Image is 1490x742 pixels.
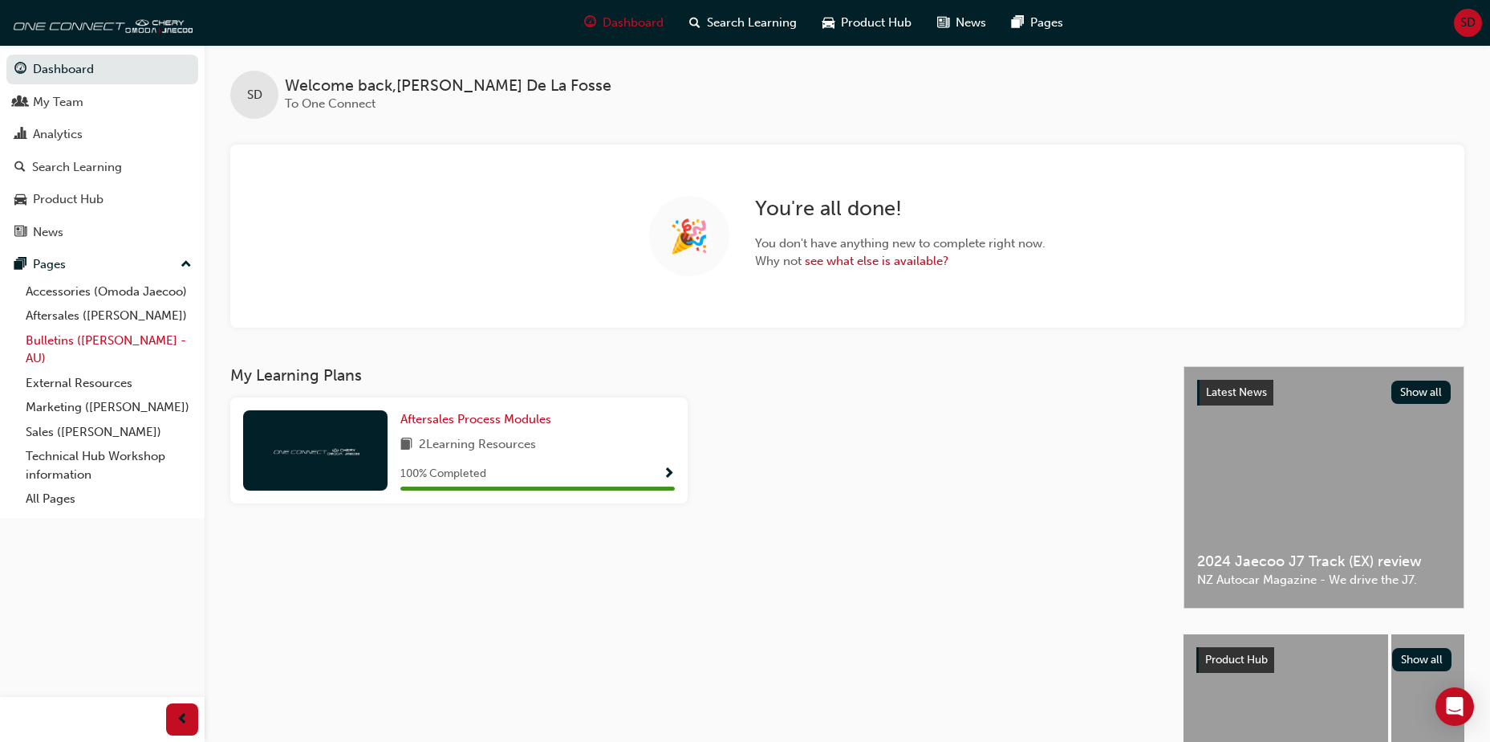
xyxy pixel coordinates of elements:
[33,125,83,144] div: Analytics
[14,258,26,272] span: pages-icon
[1012,13,1024,33] span: pages-icon
[33,93,83,112] div: My Team
[19,420,198,445] a: Sales ([PERSON_NAME])
[810,6,924,39] a: car-iconProduct Hub
[14,161,26,175] span: search-icon
[6,185,198,214] a: Product Hub
[689,13,700,33] span: search-icon
[956,14,986,32] span: News
[177,710,189,730] span: prev-icon
[230,366,1158,385] h3: My Learning Plans
[1197,552,1451,571] span: 2024 Jaecoo J7 Track (EX) review
[33,190,104,209] div: Product Hub
[1206,385,1267,399] span: Latest News
[1392,648,1452,671] button: Show all
[676,6,810,39] a: search-iconSearch Learning
[6,250,198,279] button: Pages
[247,86,262,104] span: SD
[822,13,834,33] span: car-icon
[755,234,1045,253] span: You don't have anything new to complete right now.
[1460,14,1476,32] span: SD
[571,6,676,39] a: guage-iconDashboard
[400,435,412,455] span: book-icon
[19,328,198,371] a: Bulletins ([PERSON_NAME] - AU)
[6,88,198,117] a: My Team
[6,55,198,84] a: Dashboard
[805,254,948,268] a: see what else is available?
[707,14,797,32] span: Search Learning
[14,128,26,142] span: chart-icon
[19,395,198,420] a: Marketing ([PERSON_NAME])
[1030,14,1063,32] span: Pages
[14,63,26,77] span: guage-icon
[924,6,999,39] a: news-iconNews
[19,487,198,512] a: All Pages
[19,371,198,396] a: External Resources
[584,13,596,33] span: guage-icon
[1454,9,1482,37] button: SD
[33,223,63,242] div: News
[663,464,675,484] button: Show Progress
[6,51,198,250] button: DashboardMy TeamAnalyticsSearch LearningProduct HubNews
[19,279,198,304] a: Accessories (Omoda Jaecoo)
[419,435,536,455] span: 2 Learning Resources
[841,14,911,32] span: Product Hub
[1183,366,1464,609] a: Latest NewsShow all2024 Jaecoo J7 Track (EX) reviewNZ Autocar Magazine - We drive the J7.
[6,120,198,149] a: Analytics
[663,467,675,482] span: Show Progress
[285,77,611,96] span: Welcome back , [PERSON_NAME] De La Fosse
[603,14,664,32] span: Dashboard
[33,255,66,274] div: Pages
[8,6,193,39] img: oneconnect
[181,255,192,275] span: up-icon
[1196,647,1451,673] a: Product HubShow all
[400,465,486,483] span: 100 % Completed
[6,218,198,247] a: News
[937,13,949,33] span: news-icon
[19,444,198,487] a: Technical Hub Workshop information
[1205,653,1268,667] span: Product Hub
[19,304,198,328] a: Aftersales ([PERSON_NAME])
[400,412,551,426] span: Aftersales Process Modules
[400,410,558,429] a: Aftersales Process Modules
[6,153,198,182] a: Search Learning
[14,193,26,207] span: car-icon
[285,96,376,111] span: To One Connect
[755,252,1045,271] span: Why not
[271,442,359,458] img: oneconnect
[14,226,26,240] span: news-icon
[1435,687,1474,726] div: Open Intercom Messenger
[999,6,1076,39] a: pages-iconPages
[32,158,122,177] div: Search Learning
[1197,571,1451,589] span: NZ Autocar Magazine - We drive the J7.
[755,196,1045,222] h2: You're all done!
[1391,381,1451,404] button: Show all
[14,96,26,110] span: people-icon
[669,227,709,246] span: 🎉
[1197,380,1451,406] a: Latest NewsShow all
